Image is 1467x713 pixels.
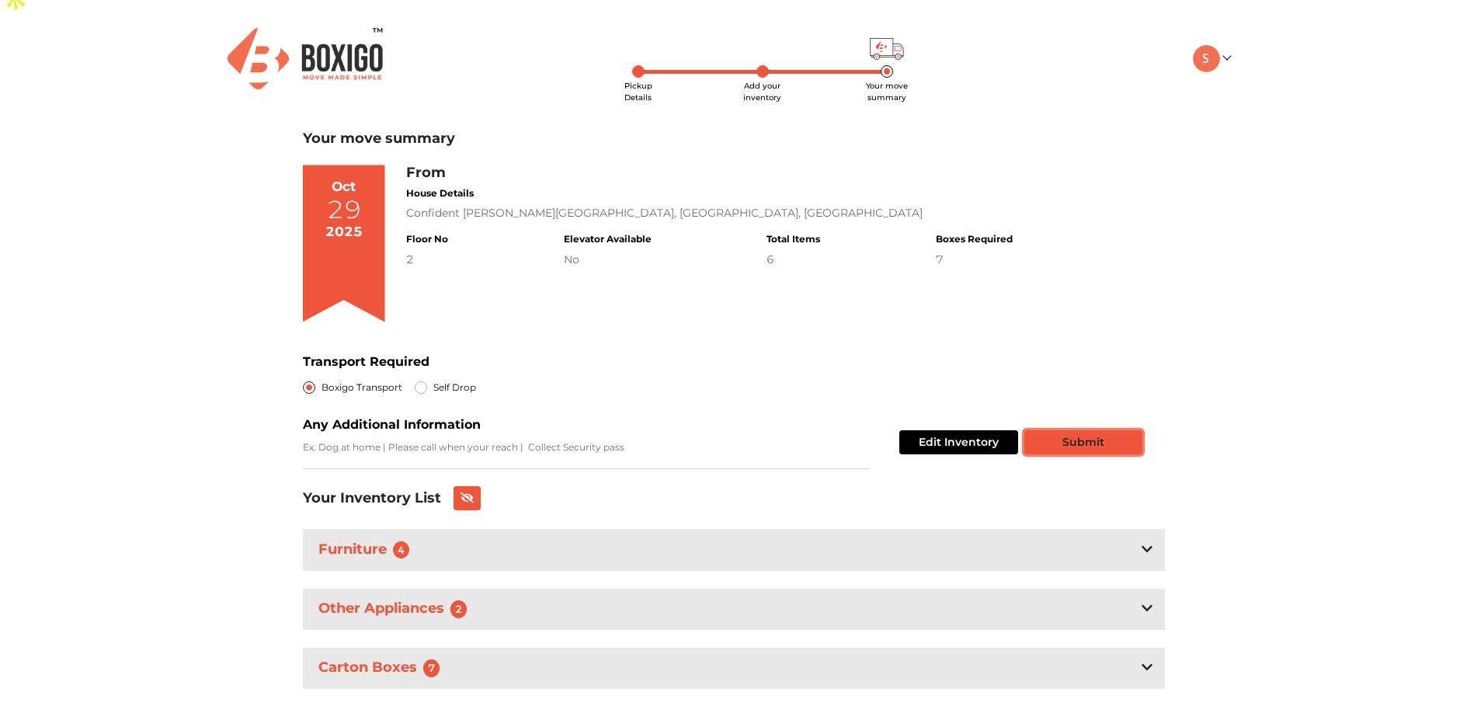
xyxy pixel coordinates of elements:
span: 2 [450,600,468,617]
h3: Your move summary [303,130,1165,148]
h4: Elevator Available [564,234,652,245]
h4: Boxes Required [936,234,1013,245]
h3: From [406,165,1013,182]
h4: Floor No [406,234,448,245]
div: Oct [332,177,356,197]
span: 7 [423,659,440,676]
div: 2 [406,252,448,268]
h3: Furniture [315,538,419,562]
b: Transport Required [303,354,429,369]
button: Submit [1024,430,1142,454]
h3: Your Inventory List [303,490,441,507]
h4: House Details [406,188,1013,199]
span: Pickup Details [624,81,652,103]
h3: Other Appliances [315,597,477,621]
h4: Total Items [767,234,820,245]
div: 6 [767,252,820,268]
span: 4 [393,541,410,558]
span: Your move summary [866,81,908,103]
span: Add your inventory [743,81,781,103]
b: Any Additional Information [303,417,481,432]
h3: Carton Boxes [315,656,450,680]
img: Boxigo [228,28,383,89]
div: 2025 [325,222,363,242]
div: No [564,252,652,268]
div: 7 [936,252,1013,268]
div: Confident [PERSON_NAME][GEOGRAPHIC_DATA], [GEOGRAPHIC_DATA], [GEOGRAPHIC_DATA] [406,205,1013,221]
label: Self Drop [433,378,476,397]
button: Edit Inventory [899,430,1018,454]
label: Boxigo Transport [322,378,402,397]
div: 29 [327,197,361,222]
